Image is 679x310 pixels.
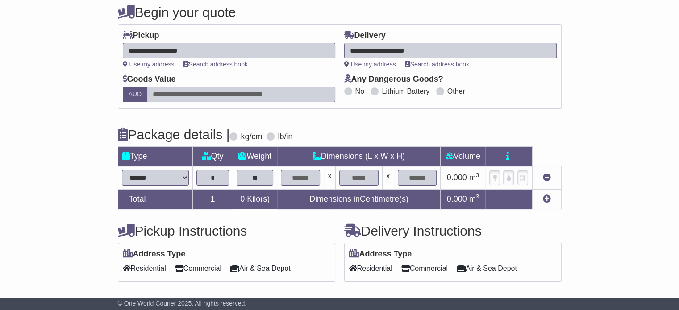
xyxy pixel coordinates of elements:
[441,147,485,166] td: Volume
[230,261,291,275] span: Air & Sea Depot
[123,249,186,259] label: Address Type
[192,147,233,166] td: Qty
[192,190,233,209] td: 1
[118,127,230,142] h4: Package details |
[382,166,394,190] td: x
[344,74,443,84] label: Any Dangerous Goods?
[324,166,335,190] td: x
[344,61,396,68] a: Use my address
[447,194,467,203] span: 0.000
[543,194,551,203] a: Add new item
[241,132,262,142] label: kg/cm
[118,300,247,307] span: © One World Courier 2025. All rights reserved.
[349,249,412,259] label: Address Type
[118,147,192,166] td: Type
[457,261,517,275] span: Air & Sea Depot
[233,147,277,166] td: Weight
[344,31,386,41] label: Delivery
[401,261,448,275] span: Commercial
[233,190,277,209] td: Kilo(s)
[118,5,562,20] h4: Begin your quote
[118,190,192,209] td: Total
[123,74,176,84] label: Goods Value
[344,223,562,238] h4: Delivery Instructions
[277,147,441,166] td: Dimensions (L x W x H)
[469,194,479,203] span: m
[405,61,469,68] a: Search address book
[123,87,148,102] label: AUD
[183,61,248,68] a: Search address book
[175,261,221,275] span: Commercial
[277,190,441,209] td: Dimensions in Centimetre(s)
[476,193,479,200] sup: 3
[469,173,479,182] span: m
[355,87,364,95] label: No
[123,61,175,68] a: Use my address
[543,173,551,182] a: Remove this item
[476,172,479,178] sup: 3
[118,223,335,238] h4: Pickup Instructions
[123,31,159,41] label: Pickup
[123,261,166,275] span: Residential
[349,261,392,275] span: Residential
[382,87,429,95] label: Lithium Battery
[447,173,467,182] span: 0.000
[447,87,465,95] label: Other
[240,194,245,203] span: 0
[278,132,292,142] label: lb/in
